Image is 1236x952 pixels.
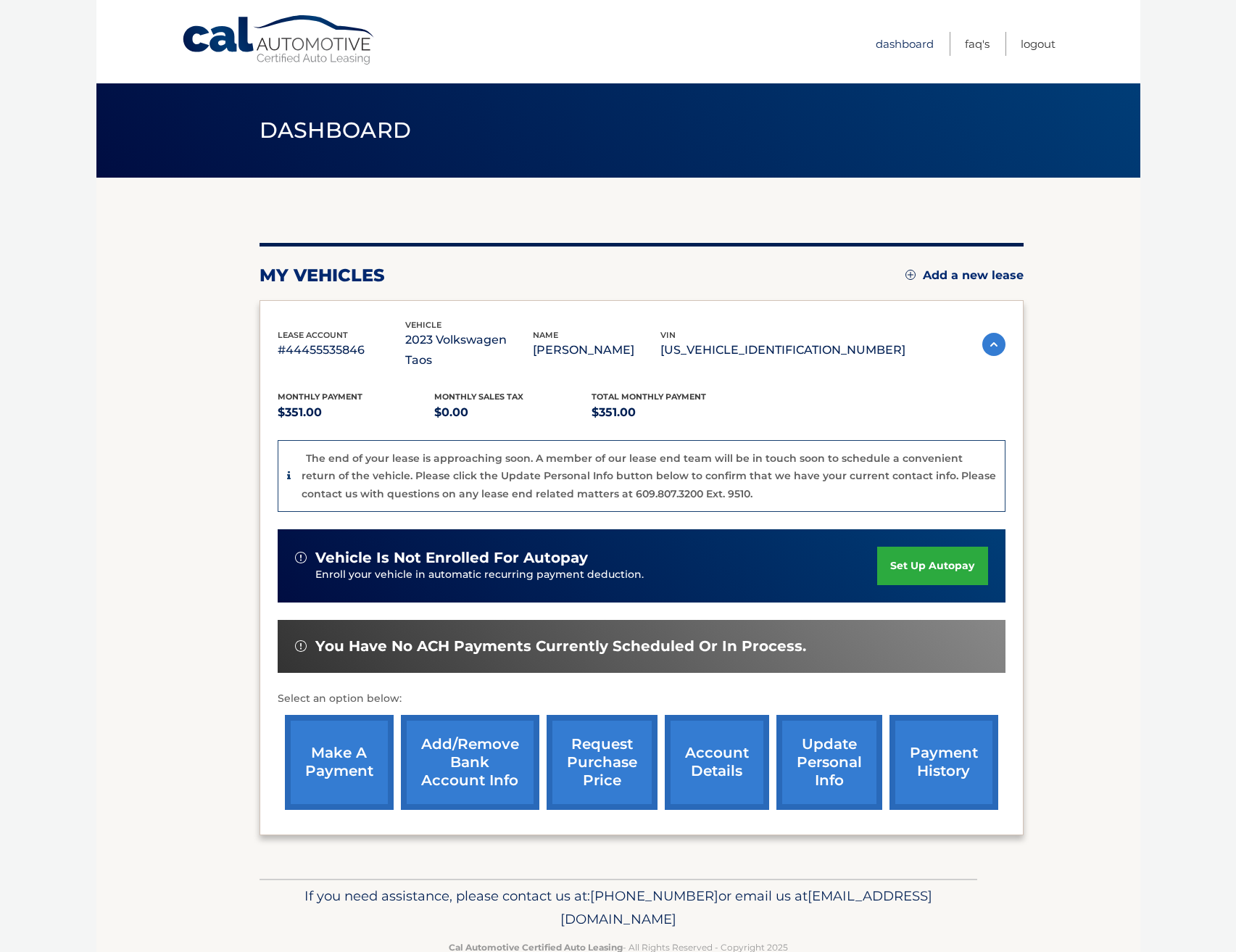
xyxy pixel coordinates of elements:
p: Select an option below: [278,690,1005,708]
span: vehicle is not enrolled for autopay [315,549,588,567]
span: Dashboard [260,117,412,144]
a: Logout [1021,32,1055,56]
span: Monthly Payment [278,392,362,402]
p: $351.00 [278,402,435,423]
p: [PERSON_NAME] [533,340,660,360]
span: You have no ACH payments currently scheduled or in process. [315,637,806,655]
img: add.svg [905,270,916,280]
p: 2023 Volkswagen Taos [405,330,533,371]
span: Monthly sales Tax [434,392,523,402]
span: vin [660,330,676,340]
img: alert-white.svg [295,640,307,652]
a: payment history [889,715,998,810]
h2: my vehicles [260,265,385,286]
a: Add a new lease [905,268,1024,283]
img: alert-white.svg [295,552,307,563]
span: [PHONE_NUMBER] [590,887,718,904]
a: Dashboard [876,32,934,56]
span: vehicle [405,320,441,330]
span: Total Monthly Payment [592,392,706,402]
a: account details [665,715,769,810]
p: [US_VEHICLE_IDENTIFICATION_NUMBER] [660,340,905,360]
a: Add/Remove bank account info [401,715,539,810]
p: $0.00 [434,402,592,423]
span: name [533,330,558,340]
a: Cal Automotive [181,15,377,66]
a: FAQ's [965,32,990,56]
a: set up autopay [877,547,987,585]
p: $351.00 [592,402,749,423]
a: request purchase price [547,715,658,810]
a: update personal info [776,715,882,810]
a: make a payment [285,715,394,810]
span: lease account [278,330,348,340]
img: accordion-active.svg [982,333,1005,356]
p: #44455535846 [278,340,405,360]
p: The end of your lease is approaching soon. A member of our lease end team will be in touch soon t... [302,452,996,500]
p: If you need assistance, please contact us at: or email us at [269,885,968,931]
p: Enroll your vehicle in automatic recurring payment deduction. [315,567,878,583]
